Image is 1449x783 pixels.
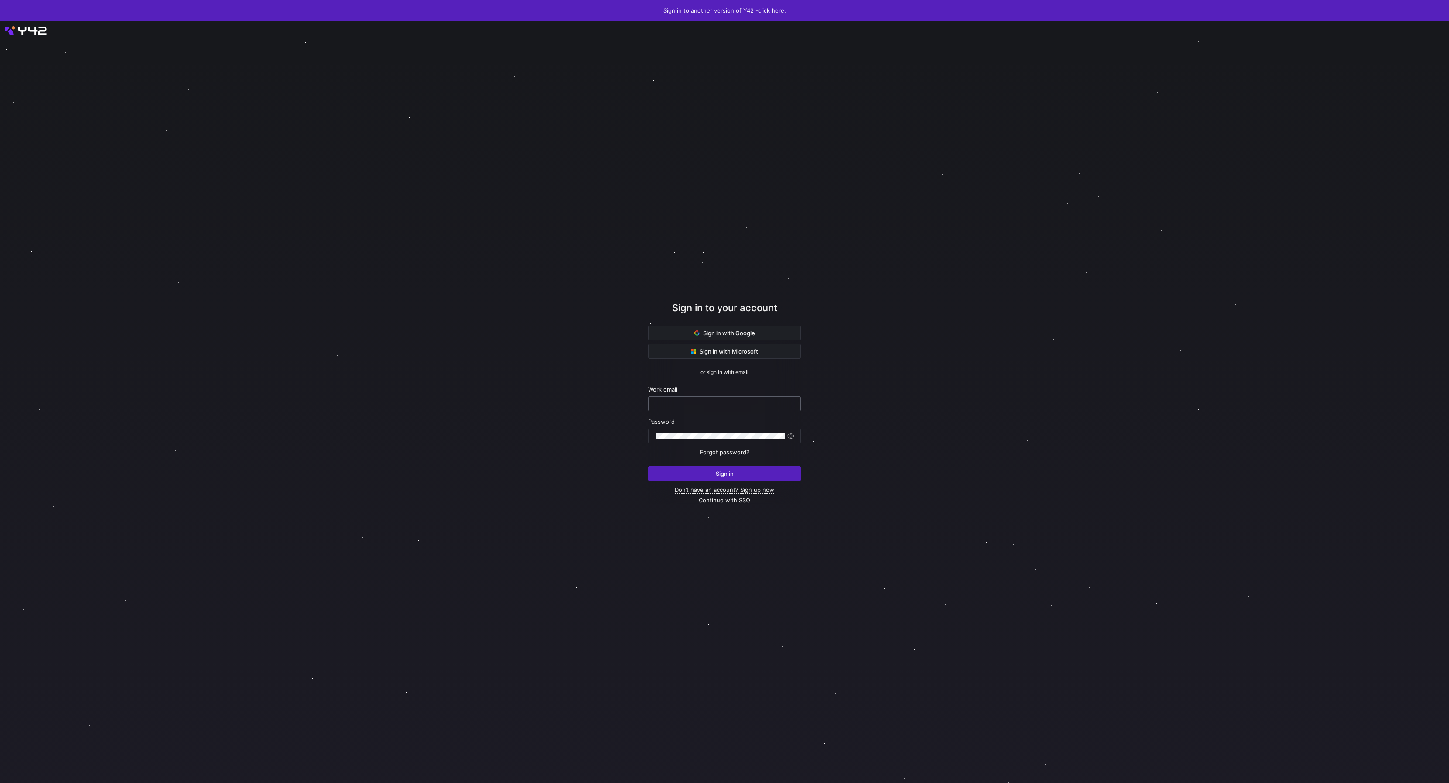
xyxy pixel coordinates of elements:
span: Sign in with Google [694,330,755,337]
div: Sign in to your account [648,301,801,326]
span: Sign in [716,470,734,477]
a: Continue with SSO [699,497,750,504]
a: Forgot password? [700,449,749,456]
span: Work email [648,386,677,393]
button: Sign in with Google [648,326,801,340]
span: Sign in with Microsoft [691,348,758,355]
button: Sign in [648,466,801,481]
button: Sign in with Microsoft [648,344,801,359]
a: click here. [758,7,786,14]
span: Password [648,418,675,425]
span: or sign in with email [700,369,749,375]
a: Don’t have an account? Sign up now [675,486,774,494]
